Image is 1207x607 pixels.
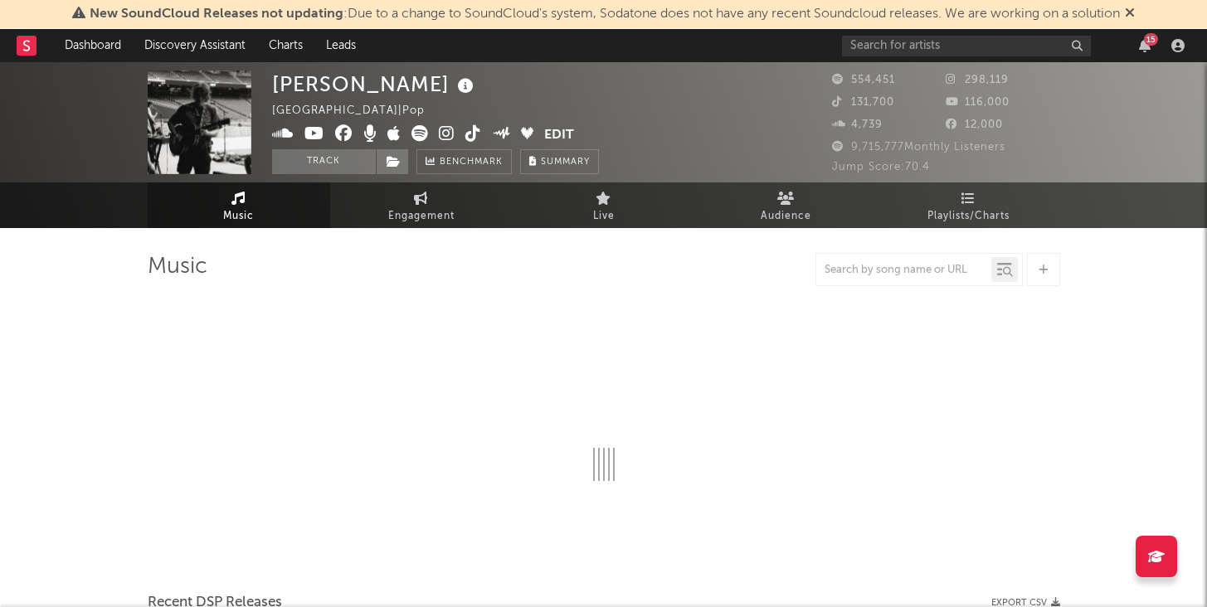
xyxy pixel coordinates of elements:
[513,182,695,228] a: Live
[832,162,930,172] span: Jump Score: 70.4
[832,97,894,108] span: 131,700
[541,158,590,167] span: Summary
[272,149,376,174] button: Track
[695,182,878,228] a: Audience
[440,153,503,172] span: Benchmark
[388,206,455,226] span: Engagement
[927,206,1010,226] span: Playlists/Charts
[946,119,1003,130] span: 12,000
[1125,7,1135,21] span: Dismiss
[816,264,991,277] input: Search by song name or URL
[544,125,574,146] button: Edit
[1139,39,1151,52] button: 15
[946,75,1009,85] span: 298,119
[90,7,1120,21] span: : Due to a change to SoundCloud's system, Sodatone does not have any recent Soundcloud releases. ...
[878,182,1060,228] a: Playlists/Charts
[832,142,1005,153] span: 9,715,777 Monthly Listeners
[1144,33,1158,46] div: 15
[832,119,883,130] span: 4,739
[520,149,599,174] button: Summary
[593,206,615,226] span: Live
[148,182,330,228] a: Music
[223,206,254,226] span: Music
[832,75,895,85] span: 554,451
[946,97,1010,108] span: 116,000
[314,29,367,62] a: Leads
[330,182,513,228] a: Engagement
[257,29,314,62] a: Charts
[90,7,343,21] span: New SoundCloud Releases not updating
[416,149,512,174] a: Benchmark
[53,29,133,62] a: Dashboard
[272,101,444,121] div: [GEOGRAPHIC_DATA] | Pop
[761,206,811,226] span: Audience
[272,70,478,98] div: [PERSON_NAME]
[842,36,1091,56] input: Search for artists
[133,29,257,62] a: Discovery Assistant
